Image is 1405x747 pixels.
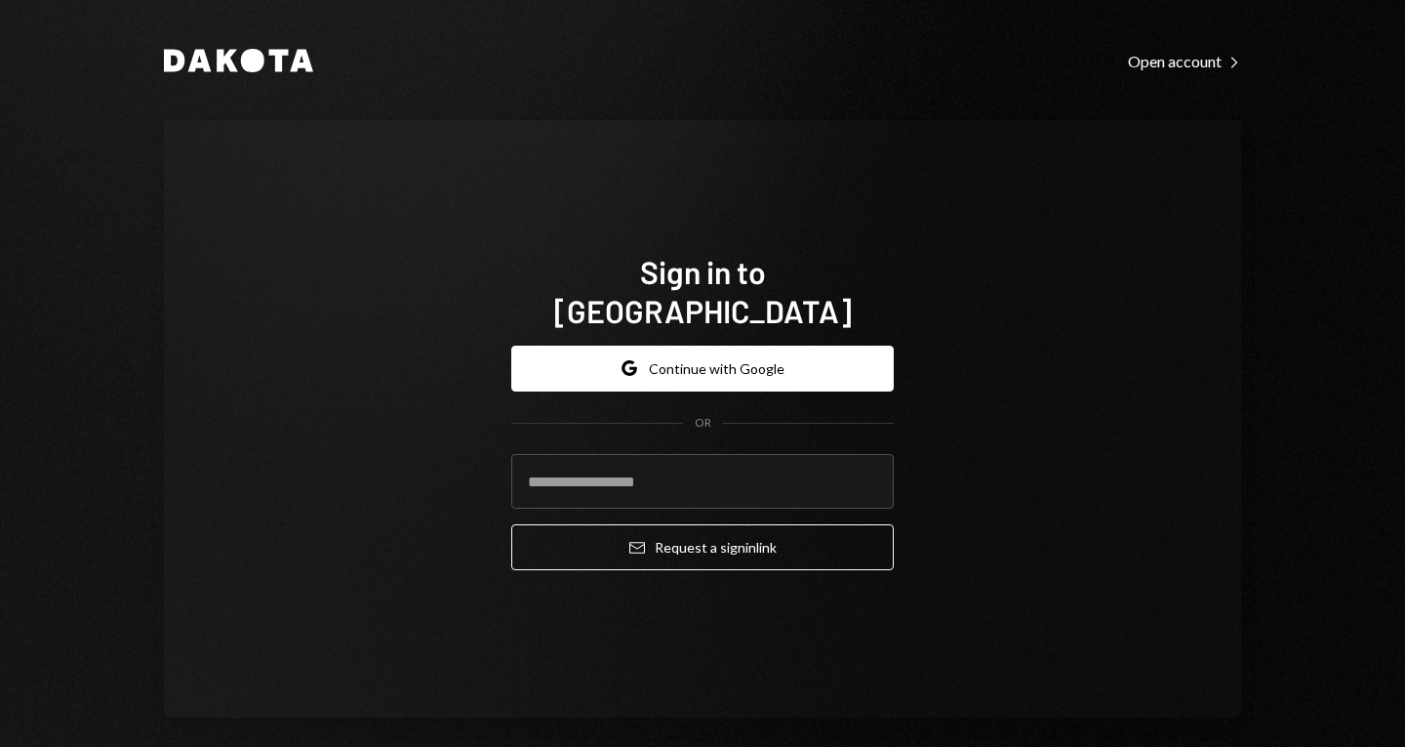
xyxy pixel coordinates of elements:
a: Open account [1128,50,1241,71]
div: OR [695,415,711,432]
button: Continue with Google [511,346,894,392]
div: Open account [1128,52,1241,71]
h1: Sign in to [GEOGRAPHIC_DATA] [511,252,894,330]
button: Request a signinlink [511,524,894,570]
